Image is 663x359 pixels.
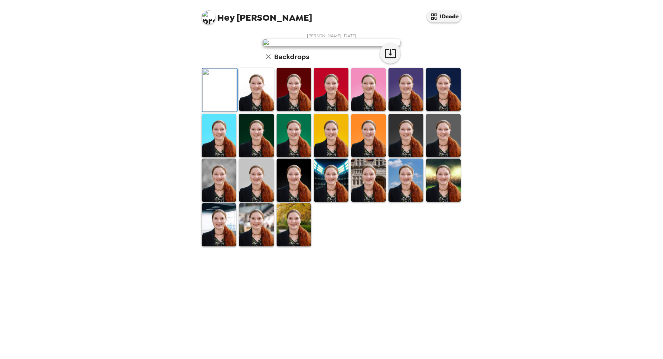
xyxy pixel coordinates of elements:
button: IDcode [427,10,461,22]
span: [PERSON_NAME] , [DATE] [307,33,356,39]
img: user [262,39,401,46]
img: profile pic [202,10,215,24]
img: Original [202,68,237,112]
span: [PERSON_NAME] [202,7,312,22]
span: Hey [217,11,234,24]
h6: Backdrops [274,51,309,62]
